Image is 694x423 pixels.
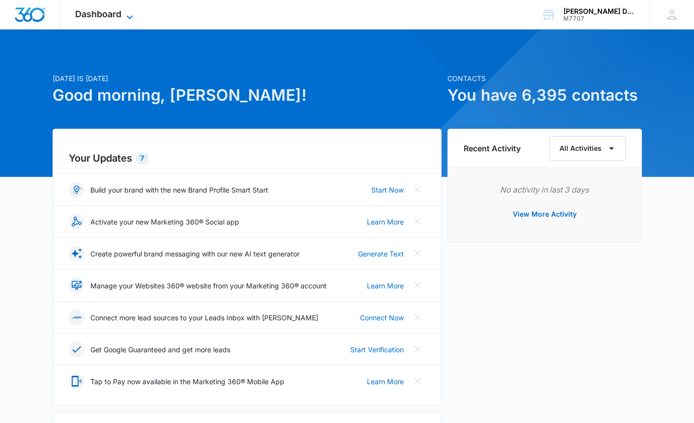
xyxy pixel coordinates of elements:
h1: Good morning, [PERSON_NAME]! [53,84,442,107]
p: Manage your Websites 360® website from your Marketing 360® account [90,281,327,291]
button: Close [410,310,425,325]
button: Close [410,373,425,389]
div: account id [563,15,635,22]
button: Close [410,278,425,293]
p: Get Google Guaranteed and get more leads [90,344,230,355]
button: Close [410,182,425,197]
button: Close [410,246,425,261]
button: All Activities [549,136,626,161]
h1: You have 6,395 contacts [447,84,642,107]
a: Connect Now [360,312,404,323]
p: [DATE] is [DATE] [53,73,442,84]
button: View More Activity [503,202,586,226]
a: Start Verification [350,344,404,355]
h6: Recent Activity [464,142,521,154]
p: Contacts [447,73,642,84]
button: Close [410,341,425,357]
p: Tap to Pay now available in the Marketing 360® Mobile App [90,376,284,387]
a: Learn More [367,217,404,227]
p: No activity in last 3 days [464,184,626,196]
p: Connect more lead sources to your Leads Inbox with [PERSON_NAME] [90,312,318,323]
p: Create powerful brand messaging with our new AI text generator [90,249,300,259]
div: 7 [136,152,148,164]
span: Dashboard [75,9,121,19]
a: Start Now [371,185,404,195]
button: Close [410,214,425,229]
h2: Your Updates [69,151,425,166]
a: Generate Text [358,249,404,259]
p: Activate your new Marketing 360® Social app [90,217,239,227]
p: Build your brand with the new Brand Profile Smart Start [90,185,268,195]
div: account name [563,7,635,15]
a: Learn More [367,281,404,291]
a: Learn More [367,376,404,387]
